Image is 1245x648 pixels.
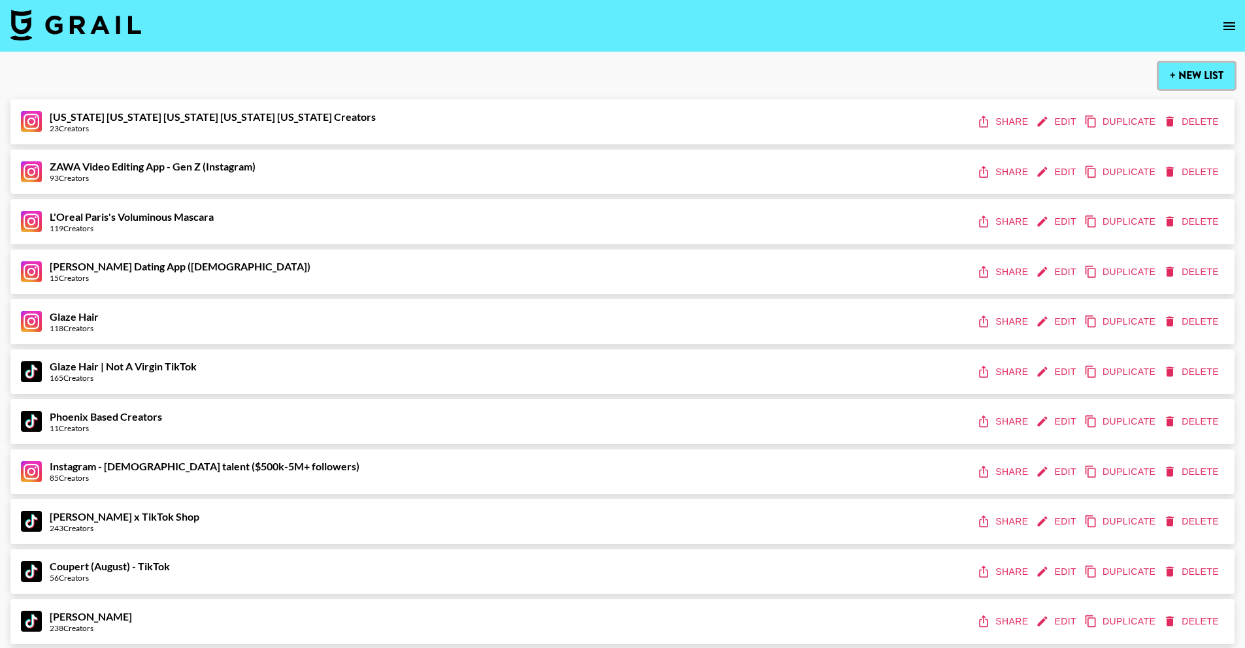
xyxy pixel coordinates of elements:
[50,473,359,483] div: 85 Creators
[1082,560,1161,584] button: duplicate
[50,410,162,423] strong: Phoenix Based Creators
[50,310,99,323] strong: Glaze Hair
[21,111,42,132] img: Instagram
[21,361,42,382] img: TikTok
[50,623,132,633] div: 238 Creators
[1161,260,1224,284] button: delete
[50,423,162,433] div: 11 Creators
[1033,260,1082,284] button: edit
[21,311,42,332] img: Instagram
[50,123,376,133] div: 23 Creators
[974,260,1033,284] button: share
[50,510,199,523] strong: [PERSON_NAME] x TikTok Shop
[50,110,376,123] strong: [US_STATE] [US_STATE] [US_STATE] [US_STATE] [US_STATE] Creators
[21,461,42,482] img: Instagram
[1161,410,1224,434] button: delete
[974,609,1033,634] button: share
[1161,210,1224,234] button: delete
[50,323,99,333] div: 118 Creators
[21,211,42,232] img: Instagram
[974,560,1033,584] button: share
[50,173,256,183] div: 93 Creators
[50,573,170,583] div: 56 Creators
[1082,260,1161,284] button: duplicate
[974,110,1033,134] button: share
[1033,360,1082,384] button: edit
[974,410,1033,434] button: share
[1161,310,1224,334] button: delete
[1033,510,1082,534] button: edit
[1082,310,1161,334] button: duplicate
[50,273,310,283] div: 15 Creators
[1033,460,1082,484] button: edit
[1033,210,1082,234] button: edit
[1033,310,1082,334] button: edit
[1082,210,1161,234] button: duplicate
[1033,160,1082,184] button: edit
[1159,63,1235,89] button: + New List
[21,411,42,432] img: TikTok
[21,561,42,582] img: TikTok
[1033,110,1082,134] button: edit
[974,510,1033,534] button: share
[974,160,1033,184] button: share
[50,610,132,623] strong: [PERSON_NAME]
[21,511,42,532] img: TikTok
[50,560,170,572] strong: Coupert (August) - TikTok
[974,210,1033,234] button: share
[1033,560,1082,584] button: edit
[50,360,197,372] strong: Glaze Hair | Not A Virgin TikTok
[21,611,42,632] img: TikTok
[1216,13,1242,39] button: open drawer
[974,360,1033,384] button: share
[50,260,310,272] strong: [PERSON_NAME] Dating App ([DEMOGRAPHIC_DATA])
[974,310,1033,334] button: share
[1082,510,1161,534] button: duplicate
[1161,510,1224,534] button: delete
[1082,360,1161,384] button: duplicate
[1161,110,1224,134] button: delete
[1082,110,1161,134] button: duplicate
[1033,609,1082,634] button: edit
[50,210,214,223] strong: L'Oreal Paris's Voluminous Mascara
[1082,460,1161,484] button: duplicate
[1161,460,1224,484] button: delete
[1082,160,1161,184] button: duplicate
[1082,410,1161,434] button: duplicate
[50,373,197,383] div: 165 Creators
[1161,560,1224,584] button: delete
[21,261,42,282] img: Instagram
[1033,410,1082,434] button: edit
[1082,609,1161,634] button: duplicate
[1161,360,1224,384] button: delete
[50,523,199,533] div: 243 Creators
[50,460,359,472] strong: Instagram - [DEMOGRAPHIC_DATA] talent ($500k-5M+ followers)
[50,160,256,172] strong: ZAWA Video Editing App - Gen Z (Instagram)
[50,223,214,233] div: 119 Creators
[1161,609,1224,634] button: delete
[974,460,1033,484] button: share
[10,9,141,40] img: Grail Talent
[21,161,42,182] img: Instagram
[1161,160,1224,184] button: delete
